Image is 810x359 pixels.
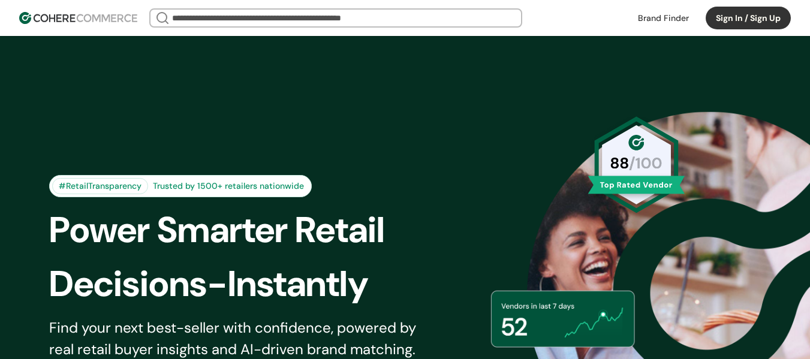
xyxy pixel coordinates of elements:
[49,203,452,257] div: Power Smarter Retail
[49,257,452,311] div: Decisions-Instantly
[19,12,137,24] img: Cohere Logo
[706,7,791,29] button: Sign In / Sign Up
[148,180,309,192] div: Trusted by 1500+ retailers nationwide
[52,178,148,194] div: #RetailTransparency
